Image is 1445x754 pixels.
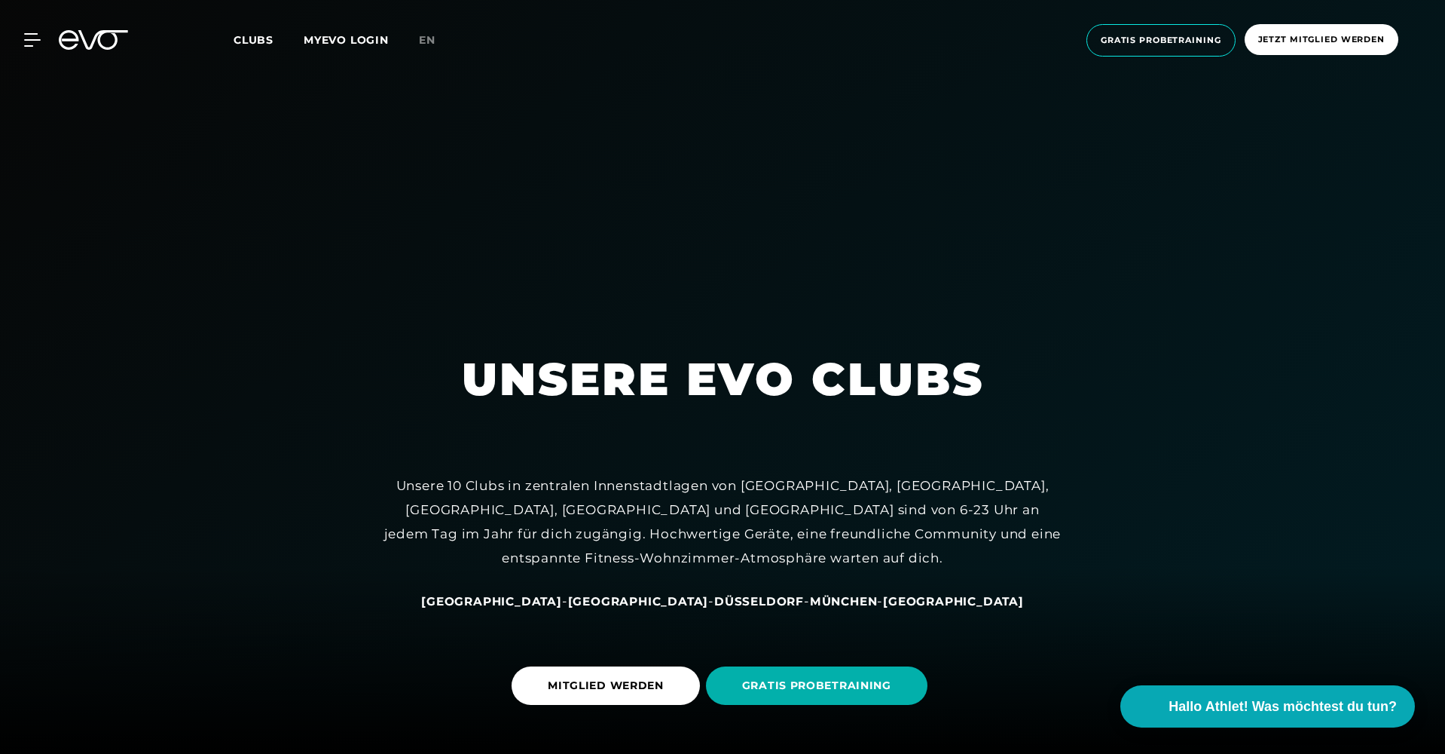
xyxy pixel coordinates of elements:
a: [GEOGRAPHIC_DATA] [883,593,1024,608]
a: MITGLIED WERDEN [512,655,706,716]
span: Clubs [234,33,273,47]
h1: UNSERE EVO CLUBS [462,350,984,409]
a: MYEVO LOGIN [304,33,389,47]
span: [GEOGRAPHIC_DATA] [883,594,1024,608]
a: Düsseldorf [714,593,804,608]
span: Gratis Probetraining [1101,34,1221,47]
span: Jetzt Mitglied werden [1258,33,1385,46]
span: München [810,594,878,608]
a: Jetzt Mitglied werden [1240,24,1403,57]
span: Hallo Athlet! Was möchtest du tun? [1169,697,1397,717]
span: Düsseldorf [714,594,804,608]
button: Hallo Athlet! Was möchtest du tun? [1120,685,1415,728]
a: Clubs [234,32,304,47]
span: [GEOGRAPHIC_DATA] [568,594,709,608]
div: - - - - [383,589,1062,613]
a: [GEOGRAPHIC_DATA] [568,593,709,608]
span: GRATIS PROBETRAINING [742,678,891,694]
a: München [810,593,878,608]
a: [GEOGRAPHIC_DATA] [421,593,562,608]
a: GRATIS PROBETRAINING [706,655,933,716]
a: en [419,32,454,49]
span: [GEOGRAPHIC_DATA] [421,594,562,608]
div: Unsere 10 Clubs in zentralen Innenstadtlagen von [GEOGRAPHIC_DATA], [GEOGRAPHIC_DATA], [GEOGRAPHI... [383,474,1062,571]
span: MITGLIED WERDEN [548,678,664,694]
span: en [419,33,435,47]
a: Gratis Probetraining [1082,24,1240,57]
